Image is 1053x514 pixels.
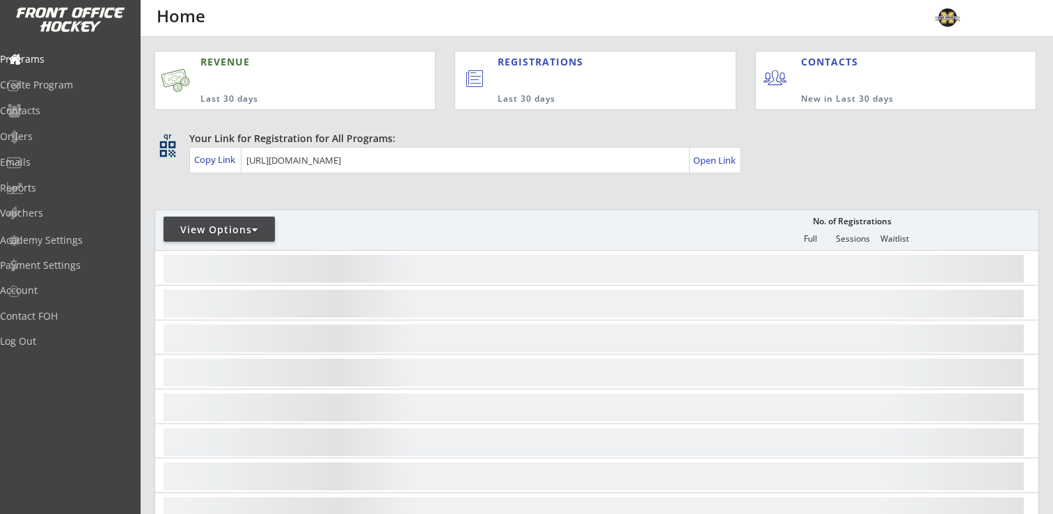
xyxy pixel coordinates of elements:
div: REGISTRATIONS [498,55,672,69]
div: Copy Link [194,153,238,166]
div: Last 30 days [200,93,369,105]
div: Last 30 days [498,93,679,105]
div: Your Link for Registration for All Programs: [189,132,996,146]
div: Waitlist [873,234,915,244]
div: View Options [164,223,275,237]
div: Sessions [832,234,873,244]
div: REVENUE [200,55,369,69]
div: No. of Registrations [809,217,895,226]
div: Open Link [693,155,737,166]
div: CONTACTS [801,55,864,69]
div: qr [159,132,175,141]
button: qr_code [157,139,178,159]
div: Full [789,234,831,244]
a: Open Link [693,150,737,170]
div: New in Last 30 days [801,93,972,105]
